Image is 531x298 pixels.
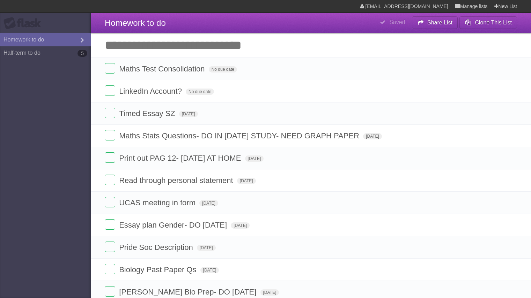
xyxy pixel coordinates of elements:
[199,200,218,206] span: [DATE]
[231,222,250,229] span: [DATE]
[105,85,115,96] label: Done
[78,50,87,57] b: 5
[475,20,512,25] b: Clone This List
[427,20,452,25] b: Share List
[119,288,258,296] span: [PERSON_NAME] Bio Prep- DO [DATE]
[245,155,264,162] span: [DATE]
[260,289,279,296] span: [DATE]
[119,198,197,207] span: UCAS meeting in form
[105,108,115,118] label: Done
[105,152,115,163] label: Done
[119,64,206,73] span: Maths Test Consolidation
[363,133,382,139] span: [DATE]
[105,219,115,230] label: Done
[119,154,243,162] span: Print out PAG 12- [DATE] AT HOME
[105,242,115,252] label: Done
[119,109,177,118] span: Timed Essay SZ
[200,267,219,273] span: [DATE]
[186,89,214,95] span: No due date
[459,16,517,29] button: Clone This List
[105,63,115,74] label: Done
[3,17,45,30] div: Flask
[105,18,166,28] span: Homework to do
[105,286,115,297] label: Done
[105,264,115,274] label: Done
[119,131,361,140] span: Maths Stats Questions- DO IN [DATE] STUDY- NEED GRAPH PAPER
[119,265,198,274] span: Biology Past Paper Qs
[105,175,115,185] label: Done
[197,245,216,251] span: [DATE]
[119,243,195,252] span: Pride Soc Description
[119,221,229,229] span: Essay plan Gender- DO [DATE]
[105,130,115,140] label: Done
[105,197,115,207] label: Done
[119,176,235,185] span: Read through personal statement
[209,66,237,72] span: No due date
[237,178,256,184] span: [DATE]
[119,87,184,95] span: LinkedIn Account?
[389,19,405,25] b: Saved
[179,111,198,117] span: [DATE]
[412,16,458,29] button: Share List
